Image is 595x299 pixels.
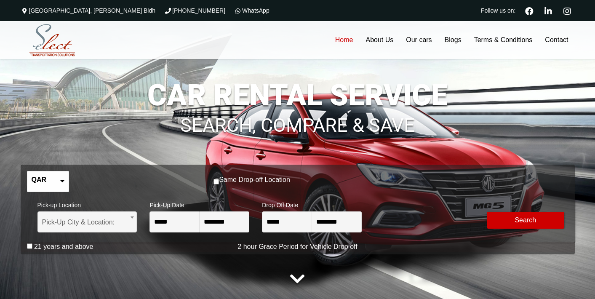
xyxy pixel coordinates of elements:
[21,80,575,110] h1: CAR RENTAL SERVICE
[468,21,539,59] a: Terms & Conditions
[42,212,133,233] span: Pick-Up City & Location:
[23,22,82,59] img: Select Rent a Car
[219,176,290,184] label: Same Drop-off Location
[32,176,47,184] label: QAR
[487,212,564,229] button: Modify Search
[539,21,574,59] a: Contact
[560,6,575,15] a: Instagram
[37,211,137,232] span: Pick-Up City & Location:
[21,242,575,252] p: 2 hour Grace Period for Vehicle Drop off
[438,21,468,59] a: Blogs
[359,21,400,59] a: About Us
[262,196,362,211] span: Drop Off Date
[164,7,225,14] a: [PHONE_NUMBER]
[149,196,249,211] span: Pick-Up Date
[329,21,360,59] a: Home
[234,7,269,14] a: WhatsApp
[21,103,575,135] h1: SEARCH, COMPARE & SAVE
[37,196,137,211] span: Pick-up Location
[34,243,93,251] label: 21 years and above
[400,21,438,59] a: Our cars
[541,6,556,15] a: Linkedin
[522,6,537,15] a: Facebook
